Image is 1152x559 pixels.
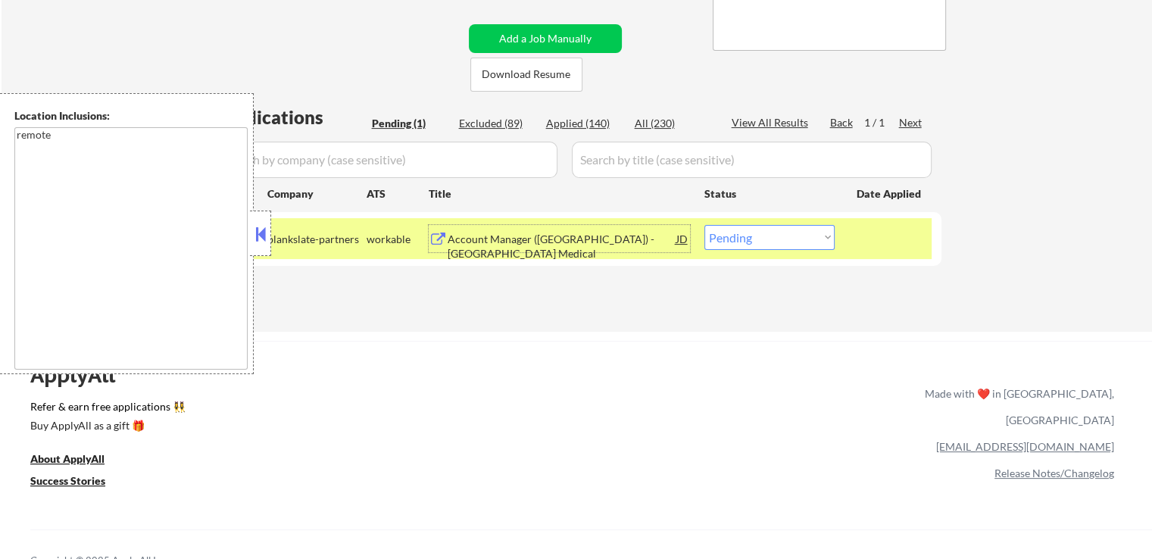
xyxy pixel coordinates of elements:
[919,380,1114,433] div: Made with ❤️ in [GEOGRAPHIC_DATA], [GEOGRAPHIC_DATA]
[372,116,448,131] div: Pending (1)
[704,180,835,207] div: Status
[470,58,582,92] button: Download Resume
[635,116,710,131] div: All (230)
[30,417,182,436] a: Buy ApplyAll as a gift 🎁
[864,115,899,130] div: 1 / 1
[572,142,932,178] input: Search by title (case sensitive)
[936,440,1114,453] a: [EMAIL_ADDRESS][DOMAIN_NAME]
[14,108,248,123] div: Location Inclusions:
[429,186,690,201] div: Title
[448,232,676,261] div: Account Manager ([GEOGRAPHIC_DATA]) - [GEOGRAPHIC_DATA] Medical
[469,24,622,53] button: Add a Job Manually
[994,467,1114,479] a: Release Notes/Changelog
[217,108,367,126] div: Applications
[30,420,182,431] div: Buy ApplyAll as a gift 🎁
[546,116,622,131] div: Applied (140)
[30,452,105,465] u: About ApplyAll
[30,474,105,487] u: Success Stories
[267,186,367,201] div: Company
[899,115,923,130] div: Next
[30,362,133,388] div: ApplyAll
[459,116,535,131] div: Excluded (89)
[217,142,557,178] input: Search by company (case sensitive)
[830,115,854,130] div: Back
[857,186,923,201] div: Date Applied
[732,115,813,130] div: View All Results
[367,186,429,201] div: ATS
[30,401,608,417] a: Refer & earn free applications 👯‍♀️
[367,232,429,247] div: workable
[30,473,126,492] a: Success Stories
[675,225,690,252] div: JD
[267,232,367,247] div: blankslate-partners
[30,451,126,470] a: About ApplyAll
